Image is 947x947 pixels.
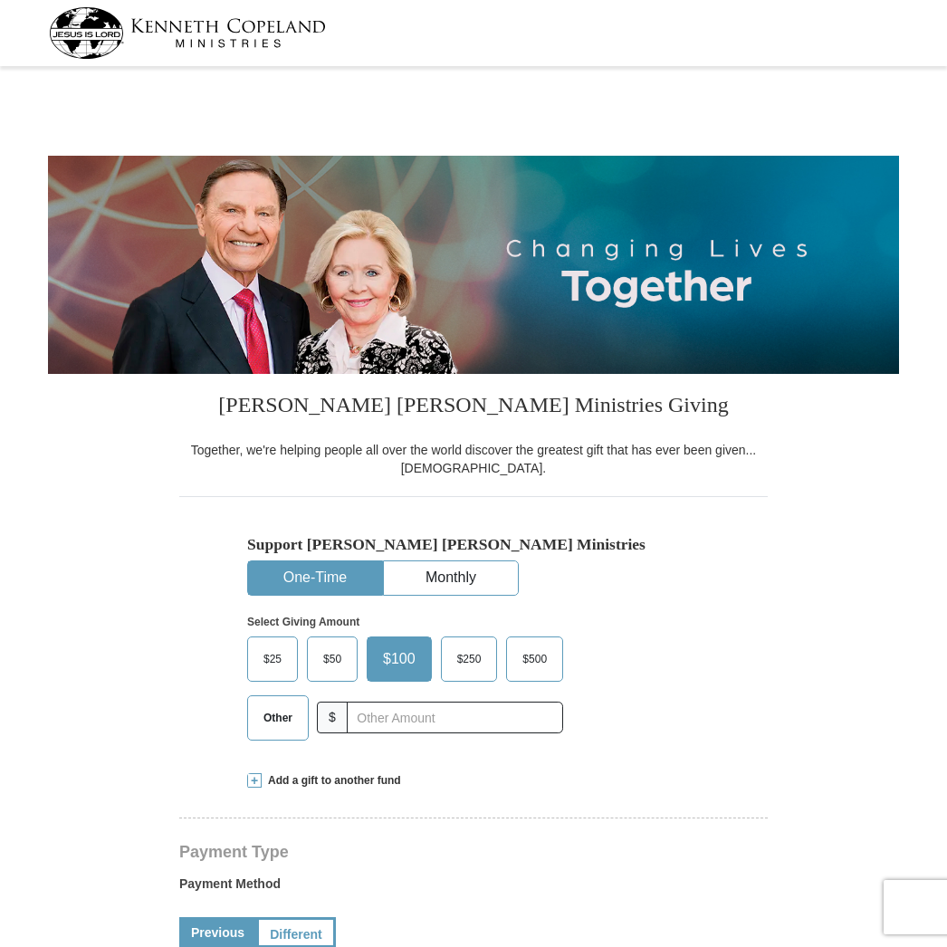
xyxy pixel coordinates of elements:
[347,702,563,733] input: Other Amount
[254,646,291,673] span: $25
[247,616,359,628] strong: Select Giving Amount
[317,702,348,733] span: $
[254,704,301,732] span: Other
[448,646,491,673] span: $250
[248,561,382,595] button: One-Time
[179,875,768,902] label: Payment Method
[384,561,518,595] button: Monthly
[513,646,556,673] span: $500
[262,773,401,789] span: Add a gift to another fund
[374,646,425,673] span: $100
[49,7,326,59] img: kcm-header-logo.svg
[314,646,350,673] span: $50
[179,374,768,441] h3: [PERSON_NAME] [PERSON_NAME] Ministries Giving
[247,535,700,554] h5: Support [PERSON_NAME] [PERSON_NAME] Ministries
[179,441,768,477] div: Together, we're helping people all over the world discover the greatest gift that has ever been g...
[179,845,768,859] h4: Payment Type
